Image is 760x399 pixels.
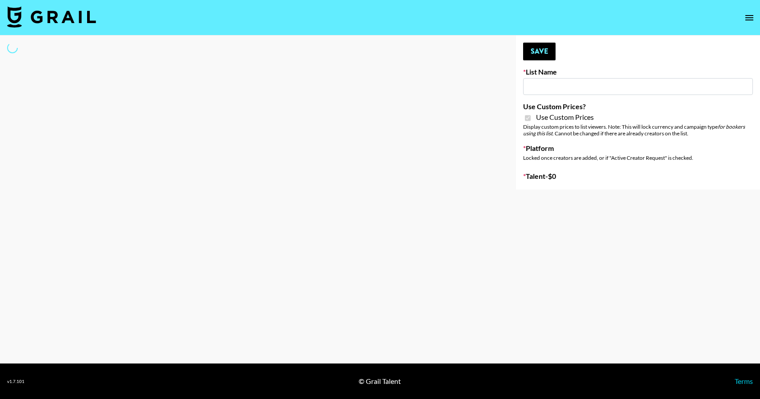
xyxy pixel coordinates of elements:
[735,377,753,385] a: Terms
[523,154,753,161] div: Locked once creators are added, or if "Active Creator Request" is checked.
[523,172,753,181] label: Talent - $ 0
[7,6,96,28] img: Grail Talent
[523,123,745,137] em: for bookers using this list
[7,379,24,384] div: v 1.7.101
[740,9,758,27] button: open drawer
[523,67,753,76] label: List Name
[359,377,401,386] div: © Grail Talent
[523,43,556,60] button: Save
[523,144,753,153] label: Platform
[536,113,594,122] span: Use Custom Prices
[523,123,753,137] div: Display custom prices to list viewers. Note: This will lock currency and campaign type . Cannot b...
[523,102,753,111] label: Use Custom Prices?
